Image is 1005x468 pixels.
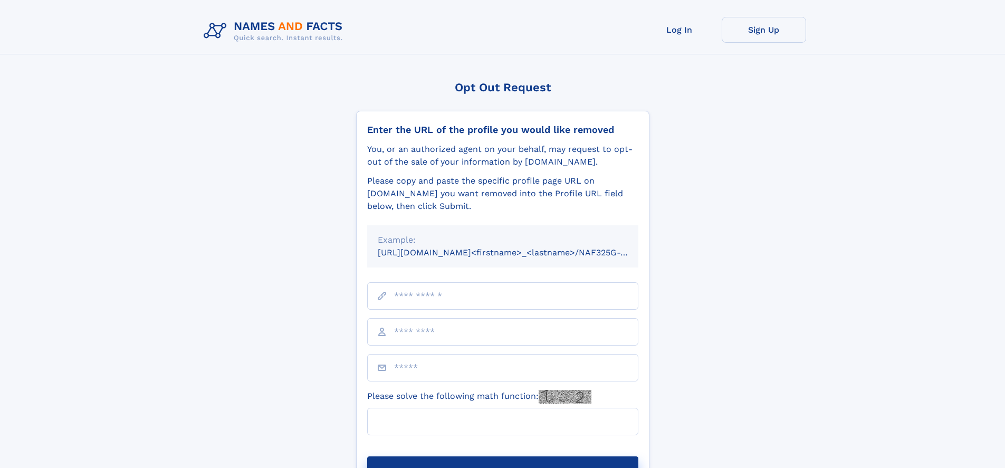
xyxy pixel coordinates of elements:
[356,81,649,94] div: Opt Out Request
[367,124,638,136] div: Enter the URL of the profile you would like removed
[722,17,806,43] a: Sign Up
[637,17,722,43] a: Log In
[378,247,658,257] small: [URL][DOMAIN_NAME]<firstname>_<lastname>/NAF325G-xxxxxxxx
[367,390,591,404] label: Please solve the following math function:
[367,175,638,213] div: Please copy and paste the specific profile page URL on [DOMAIN_NAME] you want removed into the Pr...
[378,234,628,246] div: Example:
[367,143,638,168] div: You, or an authorized agent on your behalf, may request to opt-out of the sale of your informatio...
[199,17,351,45] img: Logo Names and Facts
